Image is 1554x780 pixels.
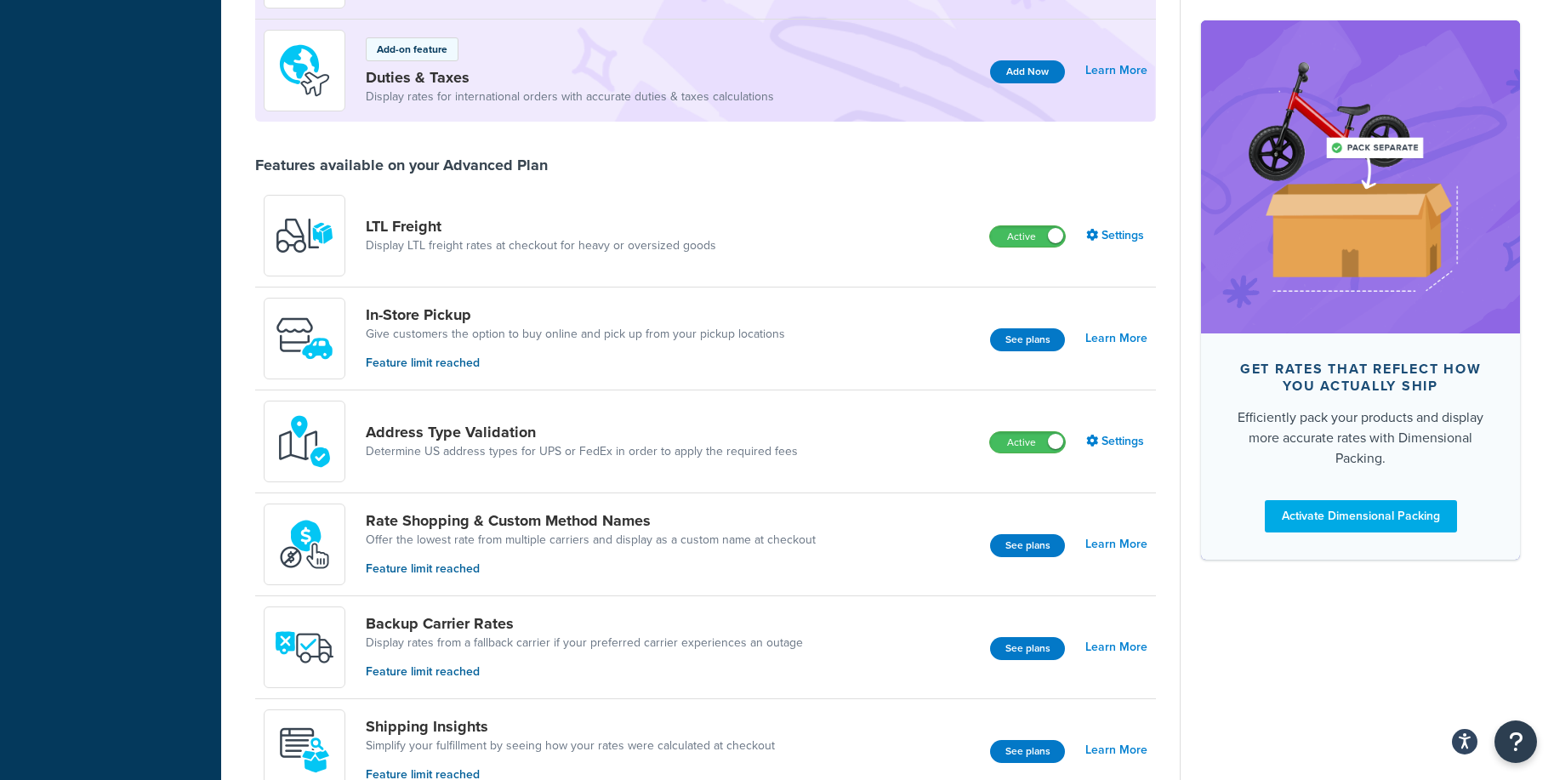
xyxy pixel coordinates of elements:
[366,217,716,236] a: LTL Freight
[366,635,803,652] a: Display rates from a fallback carrier if your preferred carrier experiences an outage
[275,515,334,574] img: icon-duo-feat-rate-shopping-ecdd8bed.png
[275,41,334,100] img: icon-duo-feat-landed-cost-7136b061.png
[275,412,334,471] img: kIG8fy0lQAAAABJRU5ErkJggg==
[366,560,816,578] p: Feature limit reached
[1494,720,1537,763] button: Open Resource Center
[1085,532,1147,556] a: Learn More
[377,42,447,57] p: Add-on feature
[990,637,1065,660] button: See plans
[366,532,816,549] a: Offer the lowest rate from multiple carriers and display as a custom name at checkout
[275,309,334,368] img: wfgcfpwTIucLEAAAAASUVORK5CYII=
[255,156,548,174] div: Features available on your Advanced Plan
[1085,59,1147,83] a: Learn More
[990,60,1065,83] button: Add Now
[366,326,785,343] a: Give customers the option to buy online and pick up from your pickup locations
[990,226,1065,247] label: Active
[275,206,334,265] img: y79ZsPf0fXUFUhFXDzUgf+ktZg5F2+ohG75+v3d2s1D9TjoU8PiyCIluIjV41seZevKCRuEjTPPOKHJsQcmKCXGdfprl3L4q7...
[366,443,798,460] a: Determine US address types for UPS or FedEx in order to apply the required fees
[366,305,785,324] a: In-Store Pickup
[366,717,775,736] a: Shipping Insights
[1228,407,1493,469] div: Efficiently pack your products and display more accurate rates with Dimensional Packing.
[366,511,816,530] a: Rate Shopping & Custom Method Names
[275,720,334,780] img: Acw9rhKYsOEjAAAAAElFTkSuQmCC
[1228,361,1493,395] div: Get rates that reflect how you actually ship
[990,740,1065,763] button: See plans
[366,237,716,254] a: Display LTL freight rates at checkout for heavy or oversized goods
[990,432,1065,453] label: Active
[1086,430,1147,453] a: Settings
[366,354,785,373] p: Feature limit reached
[1085,635,1147,659] a: Learn More
[990,534,1065,557] button: See plans
[366,88,774,105] a: Display rates for international orders with accurate duties & taxes calculations
[366,663,803,681] p: Feature limit reached
[366,614,803,633] a: Backup Carrier Rates
[275,618,334,677] img: icon-duo-feat-backup-carrier-4420b188.png
[1086,224,1147,248] a: Settings
[366,423,798,441] a: Address Type Validation
[1085,738,1147,762] a: Learn More
[990,328,1065,351] button: See plans
[1227,46,1494,308] img: feature-image-dim-d40ad3071a2b3c8e08177464837368e35600d3c5e73b18a22c1e4bb210dc32ac.png
[1265,500,1457,532] a: Activate Dimensional Packing
[1085,327,1147,350] a: Learn More
[366,68,774,87] a: Duties & Taxes
[366,737,775,754] a: Simplify your fulfillment by seeing how your rates were calculated at checkout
